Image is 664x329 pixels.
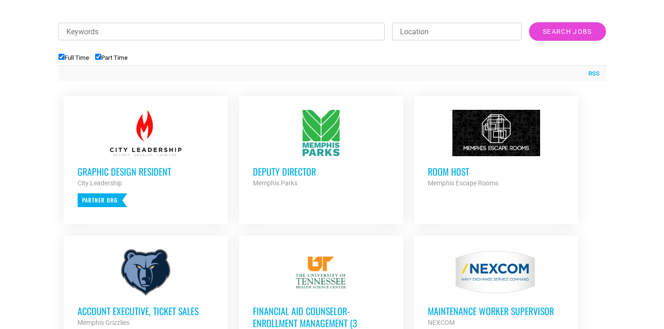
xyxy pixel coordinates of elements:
a: RSS [584,69,600,78]
a: Room Host Memphis Escape Rooms [414,96,578,202]
h3: MAINTENANCE WORKER SUPERVISOR [428,305,564,317]
a: Deputy Director Memphis Parks [239,96,403,202]
input: Full Time [58,54,64,60]
input: Location [392,23,522,40]
h3: Graphic Design Resident [77,165,214,177]
label: Part Time [95,54,128,61]
strong: Memphis Grizzlies [77,319,129,326]
p: Partner Org [77,193,127,207]
h3: Room Host [428,165,564,177]
h3: Deputy Director [253,165,389,177]
input: Search Jobs [529,22,606,41]
strong: Memphis Parks [253,179,297,187]
input: Part Time [95,54,101,60]
strong: City Leadership [77,179,122,187]
label: Full Time [58,54,89,61]
strong: Memphis Escape Rooms [428,179,498,187]
input: Keywords [58,23,385,40]
a: Graphic Design Resident City Leadership Partner Org [64,96,228,221]
h3: Account Executive, Ticket Sales [77,305,214,317]
strong: NEXCOM [428,319,455,326]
